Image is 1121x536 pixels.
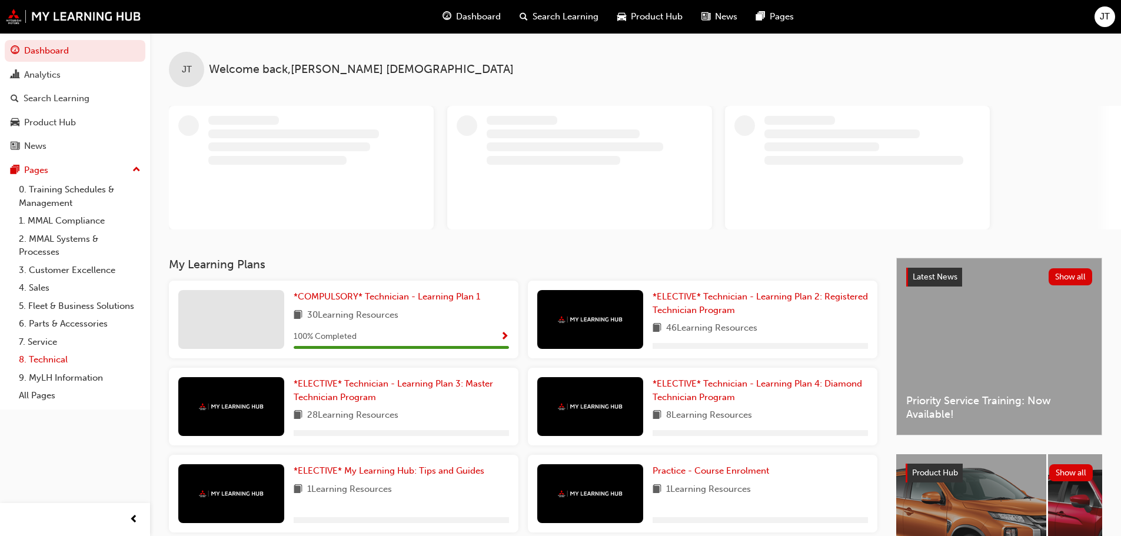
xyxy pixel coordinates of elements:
span: Show Progress [500,332,509,342]
span: 1 Learning Resources [666,482,751,497]
a: *ELECTIVE* Technician - Learning Plan 3: Master Technician Program [294,377,509,404]
span: Latest News [913,272,957,282]
button: Pages [5,159,145,181]
span: Welcome back , [PERSON_NAME] [DEMOGRAPHIC_DATA] [209,63,514,76]
a: 0. Training Schedules & Management [14,181,145,212]
a: 8. Technical [14,351,145,369]
a: Search Learning [5,88,145,109]
span: *ELECTIVE* My Learning Hub: Tips and Guides [294,465,484,476]
a: *ELECTIVE* Technician - Learning Plan 4: Diamond Technician Program [653,377,868,404]
a: *ELECTIVE* Technician - Learning Plan 2: Registered Technician Program [653,290,868,317]
button: DashboardAnalyticsSearch LearningProduct HubNews [5,38,145,159]
span: 28 Learning Resources [307,408,398,423]
span: chart-icon [11,70,19,81]
span: search-icon [11,94,19,104]
span: search-icon [520,9,528,24]
a: *ELECTIVE* My Learning Hub: Tips and Guides [294,464,489,478]
a: car-iconProduct Hub [608,5,692,29]
button: JT [1095,6,1115,27]
div: News [24,139,46,153]
span: prev-icon [129,512,138,527]
span: 100 % Completed [294,330,357,344]
span: Product Hub [631,10,683,24]
span: 1 Learning Resources [307,482,392,497]
a: Product HubShow all [906,464,1093,482]
img: mmal [558,316,623,324]
a: Dashboard [5,40,145,62]
a: 4. Sales [14,279,145,297]
span: *ELECTIVE* Technician - Learning Plan 4: Diamond Technician Program [653,378,862,402]
span: 30 Learning Resources [307,308,398,323]
a: 5. Fleet & Business Solutions [14,297,145,315]
a: Analytics [5,64,145,86]
span: book-icon [653,408,661,423]
button: Show all [1049,464,1093,481]
span: JT [1100,10,1110,24]
span: pages-icon [756,9,765,24]
span: pages-icon [11,165,19,176]
div: Search Learning [24,92,89,105]
span: up-icon [132,162,141,178]
img: mmal [199,490,264,498]
span: book-icon [294,308,302,323]
a: 9. MyLH Information [14,369,145,387]
a: *COMPULSORY* Technician - Learning Plan 1 [294,290,485,304]
span: News [715,10,737,24]
a: Practice - Course Enrolment [653,464,774,478]
span: book-icon [653,482,661,497]
span: *ELECTIVE* Technician - Learning Plan 2: Registered Technician Program [653,291,868,315]
span: news-icon [701,9,710,24]
a: Latest NewsShow allPriority Service Training: Now Available! [896,258,1102,435]
span: JT [182,63,192,76]
a: Latest NewsShow all [906,268,1092,287]
span: car-icon [617,9,626,24]
img: mmal [6,9,141,24]
a: All Pages [14,387,145,405]
span: guage-icon [11,46,19,56]
span: guage-icon [443,9,451,24]
span: car-icon [11,118,19,128]
span: book-icon [653,321,661,336]
div: Product Hub [24,116,76,129]
img: mmal [558,403,623,411]
span: Pages [770,10,794,24]
a: news-iconNews [692,5,747,29]
a: search-iconSearch Learning [510,5,608,29]
span: *ELECTIVE* Technician - Learning Plan 3: Master Technician Program [294,378,493,402]
a: Product Hub [5,112,145,134]
span: news-icon [11,141,19,152]
a: 1. MMAL Compliance [14,212,145,230]
a: 2. MMAL Systems & Processes [14,230,145,261]
span: Product Hub [912,468,958,478]
span: Practice - Course Enrolment [653,465,769,476]
span: 8 Learning Resources [666,408,752,423]
div: Pages [24,164,48,177]
span: Dashboard [456,10,501,24]
a: guage-iconDashboard [433,5,510,29]
span: Search Learning [533,10,598,24]
span: 46 Learning Resources [666,321,757,336]
a: 6. Parts & Accessories [14,315,145,333]
span: book-icon [294,408,302,423]
a: pages-iconPages [747,5,803,29]
img: mmal [558,490,623,498]
div: Analytics [24,68,61,82]
span: Priority Service Training: Now Available! [906,394,1092,421]
a: 3. Customer Excellence [14,261,145,279]
a: News [5,135,145,157]
button: Show Progress [500,329,509,344]
span: *COMPULSORY* Technician - Learning Plan 1 [294,291,480,302]
span: book-icon [294,482,302,497]
h3: My Learning Plans [169,258,877,271]
img: mmal [199,403,264,411]
a: 7. Service [14,333,145,351]
button: Show all [1049,268,1093,285]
